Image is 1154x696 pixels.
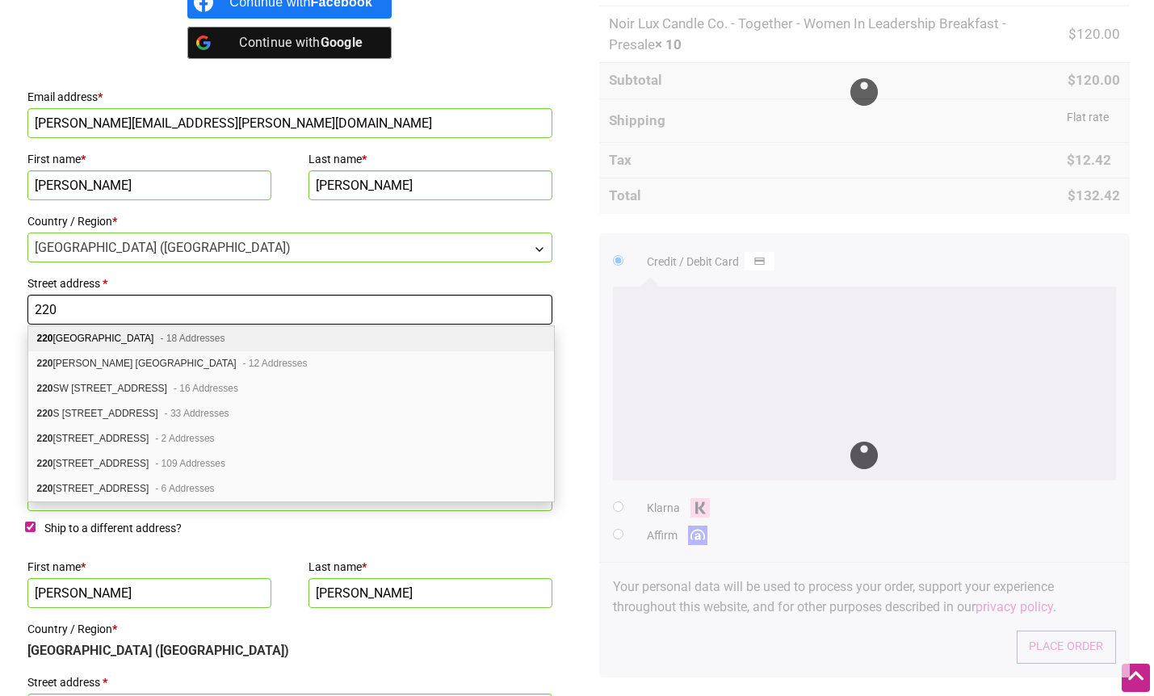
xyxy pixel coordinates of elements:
[165,408,229,419] span: - 33 Addresses
[28,476,554,501] div: 220 SW Sunset Blvd Renton WA 98057
[27,233,553,262] span: Country / Region
[27,295,553,325] input: House number and street name
[242,358,307,369] span: - 12 Addresses
[28,401,554,426] div: 220 S 152nd St Burien WA 98148
[25,522,36,532] input: Ship to a different address?
[37,483,53,494] b: 220
[28,376,554,401] div: 220 SW 112Th St Seattle WA 98146
[37,358,53,369] b: 220
[155,433,214,444] span: - 2 Addresses
[27,210,553,233] label: Country / Region
[27,671,553,694] label: Street address
[28,351,554,376] div: 220 SW Clark St Issaquah WA 98027
[37,408,53,419] b: 220
[174,383,238,394] span: - 16 Addresses
[44,522,182,535] span: Ship to a different address?
[28,426,554,451] div: 220 12Th Ave E Seattle WA 98102
[27,643,289,658] strong: [GEOGRAPHIC_DATA] ([GEOGRAPHIC_DATA])
[28,233,552,262] span: United States (US)
[229,27,372,59] div: Continue with
[27,148,272,170] label: First name
[37,333,53,344] b: 220
[27,618,553,640] label: Country / Region
[27,86,553,108] label: Email address
[321,35,363,50] b: Google
[308,148,553,170] label: Last name
[37,433,53,444] b: 220
[28,326,554,351] div: 220 Newport Way NW Issaquah WA 98027
[28,451,554,476] div: 220 10th Ave Seattle WA 98122
[27,556,272,578] label: First name
[1122,664,1150,692] div: Scroll Back to Top
[155,483,214,494] span: - 6 Addresses
[27,272,553,295] label: Street address
[37,458,53,469] b: 220
[187,27,392,59] a: Continue with <b>Google</b>
[308,556,553,578] label: Last name
[155,458,225,469] span: - 109 Addresses
[160,333,225,344] span: - 18 Addresses
[37,383,53,394] b: 220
